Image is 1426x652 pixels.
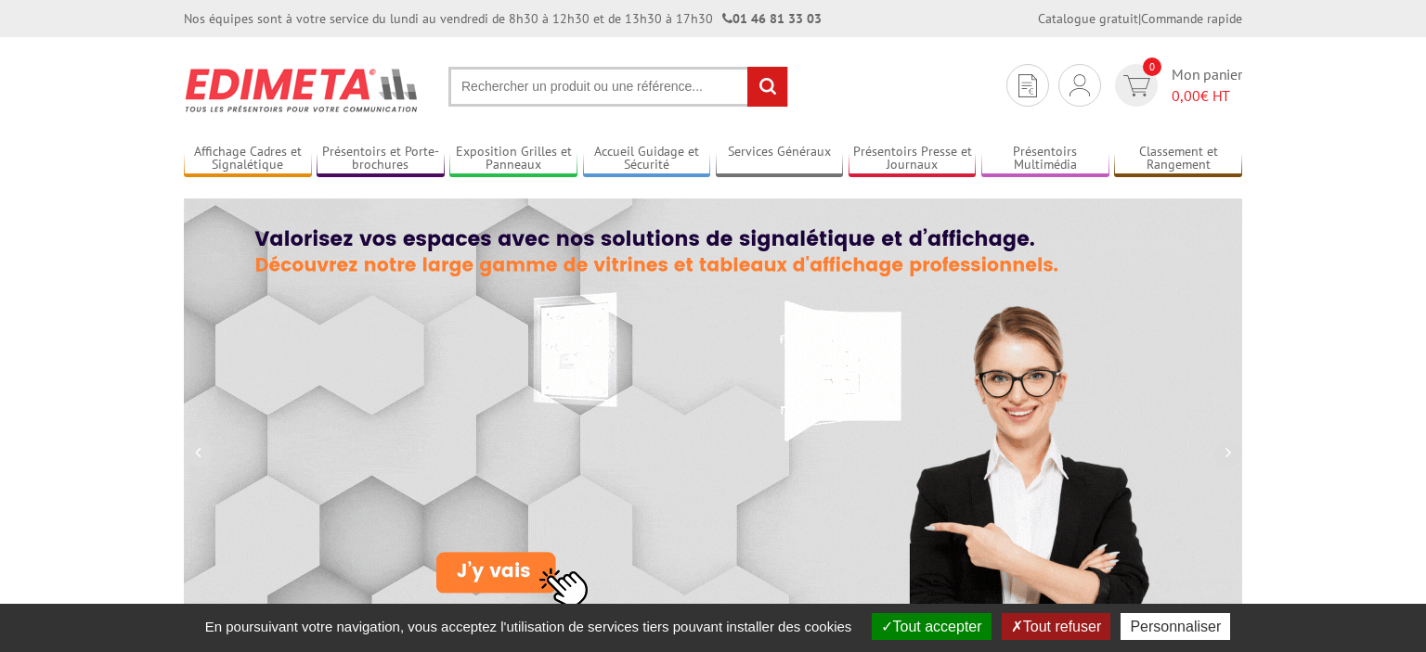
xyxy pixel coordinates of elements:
[1110,64,1242,107] a: devis rapide 0 Mon panier 0,00€ HT
[184,9,822,28] div: Nos équipes sont à votre service du lundi au vendredi de 8h30 à 12h30 et de 13h30 à 17h30
[1002,613,1110,640] button: Tout refuser
[849,144,977,174] a: Présentoirs Presse et Journaux
[1123,75,1150,96] img: devis rapide
[1114,144,1242,174] a: Classement et Rangement
[448,67,788,107] input: Rechercher un produit ou une référence...
[317,144,445,174] a: Présentoirs et Porte-brochures
[1038,10,1138,27] a: Catalogue gratuit
[1172,85,1242,107] span: € HT
[1172,64,1242,107] span: Mon panier
[1069,74,1090,96] img: devis rapide
[716,144,844,174] a: Services Généraux
[583,144,711,174] a: Accueil Guidage et Sécurité
[872,613,992,640] button: Tout accepter
[747,67,787,107] input: rechercher
[981,144,1109,174] a: Présentoirs Multimédia
[184,56,421,124] img: Présentoir, panneau, stand - Edimeta - PLV, affichage, mobilier bureau, entreprise
[1143,58,1161,76] span: 0
[449,144,577,174] a: Exposition Grilles et Panneaux
[1141,10,1242,27] a: Commande rapide
[1121,613,1230,640] button: Personnaliser (fenêtre modale)
[1172,86,1200,105] span: 0,00
[722,10,822,27] strong: 01 46 81 33 03
[196,619,862,634] span: En poursuivant votre navigation, vous acceptez l'utilisation de services tiers pouvant installer ...
[184,144,312,174] a: Affichage Cadres et Signalétique
[1018,74,1037,97] img: devis rapide
[1038,9,1242,28] div: |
